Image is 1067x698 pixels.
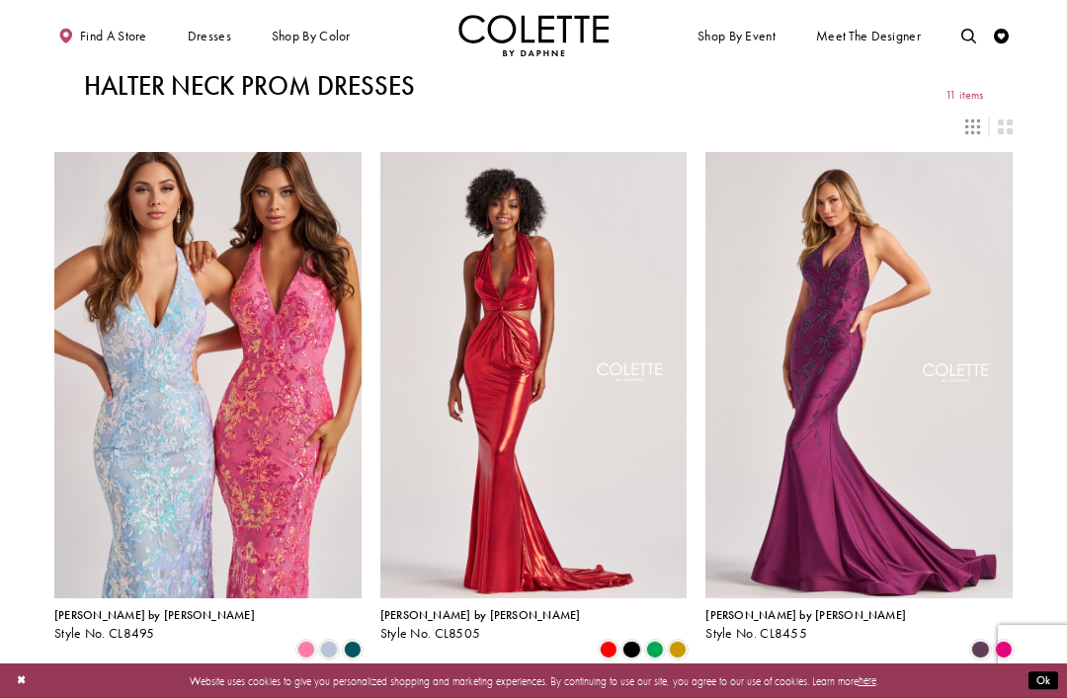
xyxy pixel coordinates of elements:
[816,29,921,43] span: Meet the designer
[108,670,959,690] p: Website uses cookies to give you personalized shopping and marketing experiences. By continuing t...
[995,641,1013,659] i: Lipstick Pink
[622,641,640,659] i: Black
[54,15,150,56] a: Find a store
[957,15,980,56] a: Toggle search
[54,609,255,641] div: Colette by Daphne Style No. CL8495
[812,15,925,56] a: Meet the designer
[184,15,235,56] span: Dresses
[268,15,354,56] span: Shop by color
[990,15,1013,56] a: Check Wishlist
[344,641,362,659] i: Spruce
[1028,671,1058,690] button: Submit Dialog
[705,152,1013,598] a: Visit Colette by Daphne Style No. CL8455 Page
[698,29,776,43] span: Shop By Event
[45,110,1022,142] div: Layout Controls
[705,625,807,642] span: Style No. CL8455
[965,119,980,134] span: Switch layout to 3 columns
[9,667,34,694] button: Close Dialog
[54,607,255,623] span: [PERSON_NAME] by [PERSON_NAME]
[998,119,1013,134] span: Switch layout to 2 columns
[54,625,155,642] span: Style No. CL8495
[971,641,989,659] i: Plum
[380,625,481,642] span: Style No. CL8505
[646,641,664,659] i: Emerald
[600,641,617,659] i: Red
[669,641,687,659] i: Gold
[272,29,351,43] span: Shop by color
[320,641,338,659] i: Ice Blue
[458,15,609,56] img: Colette by Daphne
[84,71,415,101] h1: Halter Neck Prom Dresses
[380,609,581,641] div: Colette by Daphne Style No. CL8505
[188,29,231,43] span: Dresses
[80,29,147,43] span: Find a store
[705,609,906,641] div: Colette by Daphne Style No. CL8455
[705,607,906,623] span: [PERSON_NAME] by [PERSON_NAME]
[380,152,688,598] a: Visit Colette by Daphne Style No. CL8505 Page
[380,607,581,623] span: [PERSON_NAME] by [PERSON_NAME]
[694,15,779,56] span: Shop By Event
[297,641,315,659] i: Cotton Candy
[859,673,876,687] a: here
[458,15,609,56] a: Visit Home Page
[945,89,983,102] span: 11 items
[54,152,362,598] a: Visit Colette by Daphne Style No. CL8495 Page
